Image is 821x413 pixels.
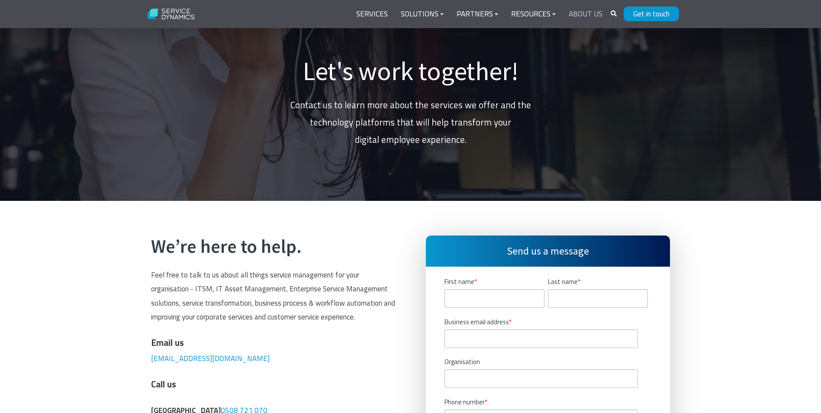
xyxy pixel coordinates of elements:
img: Service Dynamics Logo - White [142,3,200,26]
span: First name [444,277,474,287]
a: Partners [450,4,505,25]
h2: We’re here to help. [151,236,395,258]
span: Business email address [444,317,509,327]
a: Services [350,4,394,25]
a: Resources [505,4,562,25]
div: Navigation Menu [350,4,609,25]
p: Contact us to learn more about the services we offer and the technology platforms that will help ... [279,97,543,166]
h1: Let's work together! [279,55,543,87]
span: Organisation [444,357,480,367]
a: Get in touch [624,6,679,21]
span: Phone number [444,397,485,407]
a: [EMAIL_ADDRESS][DOMAIN_NAME] [151,353,270,364]
span: Email us [151,336,184,349]
span: Call us [151,377,176,391]
a: About Us [562,4,609,25]
span: Last name [548,277,578,287]
a: Solutions [394,4,450,25]
p: Feel free to talk to us about all things service management for your organisation - ITSM, IT Asse... [151,268,395,324]
h3: Send us a message [426,236,670,267]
